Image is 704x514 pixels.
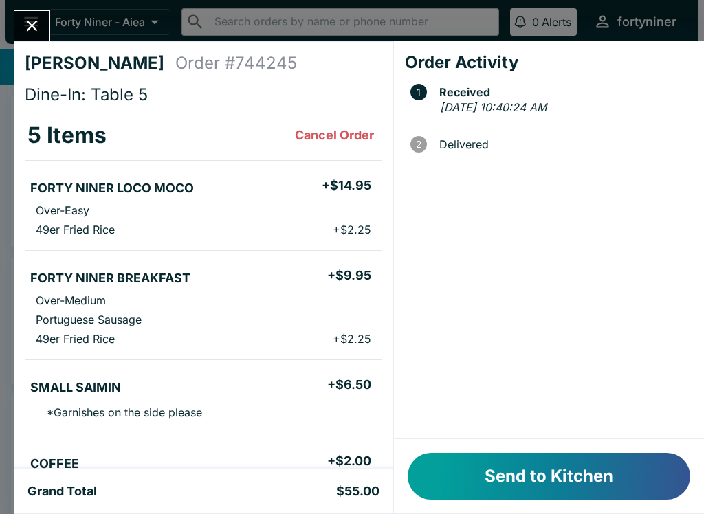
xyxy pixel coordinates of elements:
[175,53,297,74] h4: Order # 744245
[25,53,175,74] h4: [PERSON_NAME]
[336,483,379,500] h5: $55.00
[30,456,79,472] h5: COFFEE
[30,270,190,287] h5: FORTY NINER BREAKFAST
[36,313,142,326] p: Portuguese Sausage
[27,122,107,149] h3: 5 Items
[36,293,106,307] p: Over-Medium
[36,223,115,236] p: 49er Fried Rice
[432,138,693,150] span: Delivered
[30,180,194,197] h5: FORTY NINER LOCO MOCO
[333,332,371,346] p: + $2.25
[432,86,693,98] span: Received
[322,177,371,194] h5: + $14.95
[36,405,202,419] p: * Garnishes on the side please
[289,122,379,149] button: Cancel Order
[408,453,690,500] button: Send to Kitchen
[25,85,148,104] span: Dine-In: Table 5
[30,379,121,396] h5: SMALL SAIMIN
[416,139,421,150] text: 2
[14,11,49,41] button: Close
[27,483,97,500] h5: Grand Total
[36,203,89,217] p: Over-Easy
[36,332,115,346] p: 49er Fried Rice
[333,223,371,236] p: + $2.25
[440,100,547,114] em: [DATE] 10:40:24 AM
[327,377,371,393] h5: + $6.50
[327,453,371,469] h5: + $2.00
[417,87,421,98] text: 1
[327,267,371,284] h5: + $9.95
[405,52,693,73] h4: Order Activity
